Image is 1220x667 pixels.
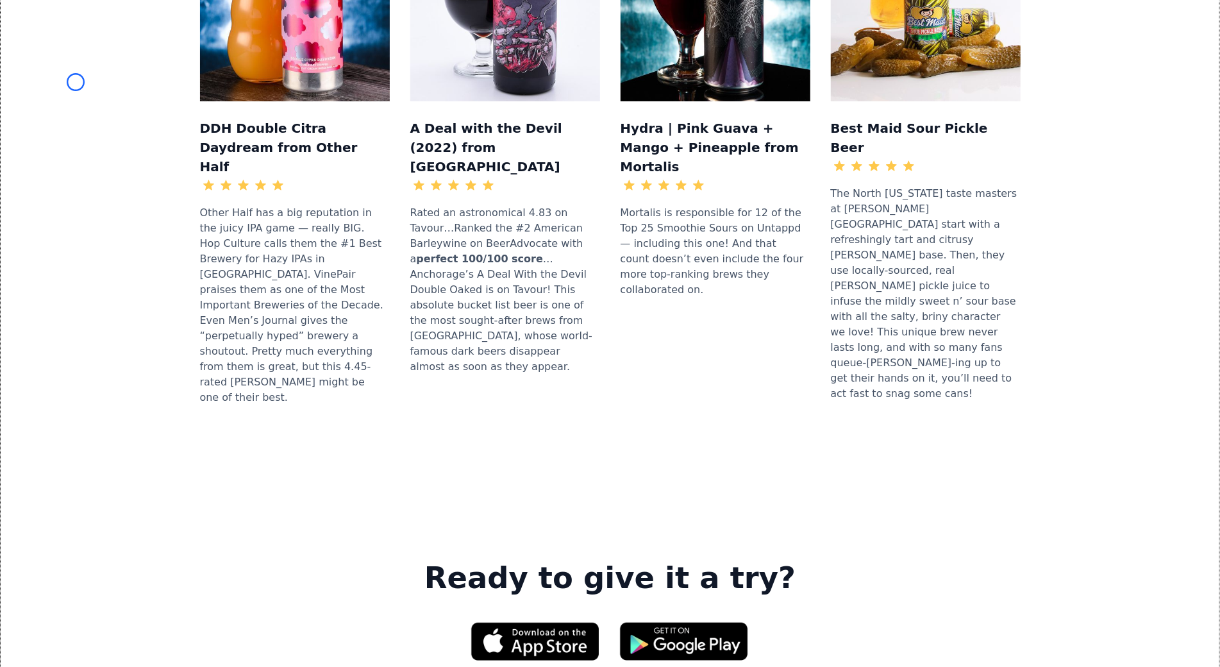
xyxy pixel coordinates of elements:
h3: Best Maid Sour Pickle Beer [831,117,1021,157]
div: Other Half has a big reputation in the juicy IPA game — really BIG. Hop Culture calls them the #1... [200,199,390,412]
div: 4.48 [707,178,730,193]
strong: Ready to give it a try? [424,561,796,596]
h3: DDH Double Citra Daydream from Other Half [200,117,390,176]
h3: Hydra | Pink Guava + Mango + Pineapple from Mortalis [621,117,810,176]
div: Rated an astronomical 4.83 on Tavour…Ranked the #2 American Barleywine on BeerAdvocate with a …An... [410,199,600,381]
div: Mortalis is responsible for 12 of the Top 25 Smoothie Sours on Untappd — including this one! And ... [621,199,810,304]
div: 3.46 [917,158,940,174]
strong: perfect 100/100 score [416,253,543,265]
div: 4.45 [287,178,310,193]
div: 4.83 [497,178,520,193]
div: The North [US_STATE] taste masters at [PERSON_NAME][GEOGRAPHIC_DATA] start with a refreshingly ta... [831,180,1021,408]
h3: A Deal with the Devil (2022) from [GEOGRAPHIC_DATA] [410,117,600,176]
